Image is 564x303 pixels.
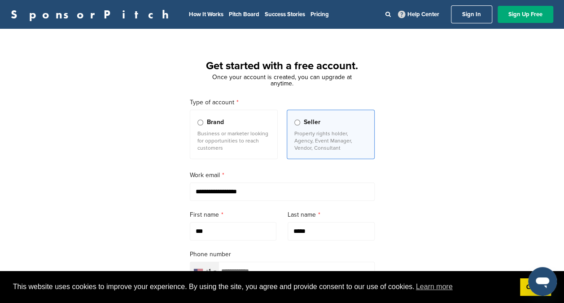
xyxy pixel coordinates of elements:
[190,98,375,107] label: Type of account
[190,250,375,259] label: Phone number
[451,5,492,23] a: Sign In
[197,130,270,151] p: Business or marketer looking for opportunities to reach customers
[528,267,557,296] iframe: Button to launch messaging window
[310,11,329,18] a: Pricing
[415,280,454,294] a: learn more about cookies
[288,210,375,220] label: Last name
[189,11,223,18] a: How It Works
[304,117,320,127] span: Seller
[205,268,211,275] div: +1
[11,9,175,20] a: SponsorPitch
[190,170,375,180] label: Work email
[396,9,441,20] a: Help Center
[207,117,224,127] span: Brand
[520,278,551,296] a: dismiss cookie message
[212,73,352,87] span: Once your account is created, you can upgrade at anytime.
[179,58,385,74] h1: Get started with a free account.
[190,210,277,220] label: First name
[190,262,219,281] div: Selected country
[13,280,513,294] span: This website uses cookies to improve your experience. By using the site, you agree and provide co...
[294,130,367,151] p: Property rights holder, Agency, Event Manager, Vendor, Consultant
[229,11,259,18] a: Pitch Board
[197,120,203,125] input: Brand Business or marketer looking for opportunities to reach customers
[294,120,300,125] input: Seller Property rights holder, Agency, Event Manager, Vendor, Consultant
[498,6,553,23] a: Sign Up Free
[265,11,305,18] a: Success Stories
